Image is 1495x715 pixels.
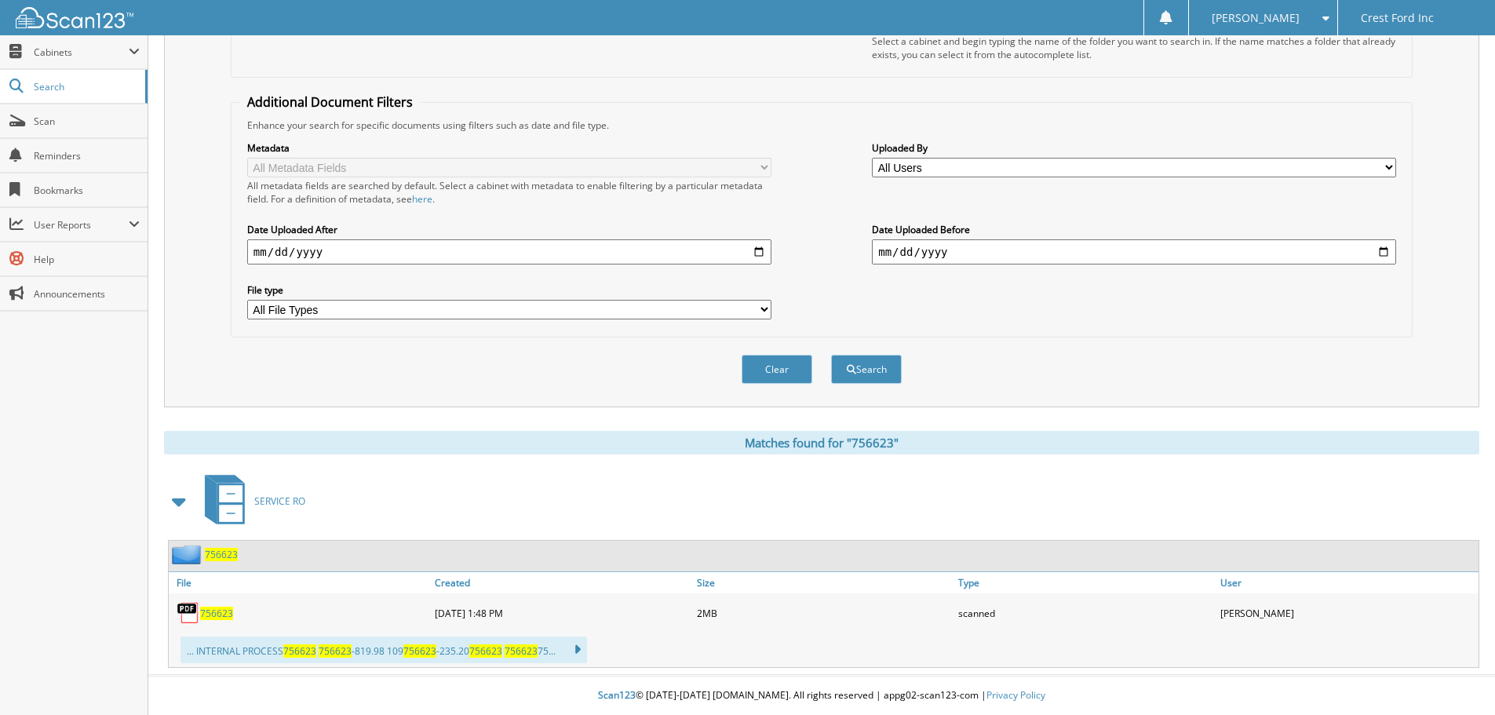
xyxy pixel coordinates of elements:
button: Clear [742,355,812,384]
button: Search [831,355,902,384]
a: Size [693,572,955,593]
div: 2MB [693,597,955,629]
span: Reminders [34,149,140,162]
img: PDF.png [177,601,200,625]
span: SERVICE RO [254,494,305,508]
div: [DATE] 1:48 PM [431,597,693,629]
a: 756623 [205,548,238,561]
span: 756623 [283,644,316,658]
input: start [247,239,771,264]
span: Announcements [34,287,140,301]
span: Cabinets [34,46,129,59]
a: here [412,192,432,206]
span: Scan123 [598,688,636,702]
span: Crest Ford Inc [1361,13,1434,23]
iframe: Chat Widget [1417,640,1495,715]
img: folder2.png [172,545,205,564]
span: 756623 [403,644,436,658]
input: end [872,239,1396,264]
label: Uploaded By [872,141,1396,155]
div: ... INTERNAL PROCESS -819.98 109 -235.20 75... [180,637,587,663]
label: Date Uploaded Before [872,223,1396,236]
a: 756623 [200,607,233,620]
span: 756623 [469,644,502,658]
div: All metadata fields are searched by default. Select a cabinet with metadata to enable filtering b... [247,179,771,206]
span: Search [34,80,137,93]
span: Scan [34,115,140,128]
a: User [1216,572,1479,593]
a: Created [431,572,693,593]
span: 756623 [319,644,352,658]
label: File type [247,283,771,297]
label: Metadata [247,141,771,155]
label: Date Uploaded After [247,223,771,236]
span: User Reports [34,218,129,232]
div: scanned [954,597,1216,629]
span: 756623 [505,644,538,658]
span: Bookmarks [34,184,140,197]
a: File [169,572,431,593]
img: scan123-logo-white.svg [16,7,133,28]
span: [PERSON_NAME] [1212,13,1300,23]
a: Privacy Policy [986,688,1045,702]
div: Enhance your search for specific documents using filters such as date and file type. [239,119,1404,132]
legend: Additional Document Filters [239,93,421,111]
div: © [DATE]-[DATE] [DOMAIN_NAME]. All rights reserved | appg02-scan123-com | [148,677,1495,715]
span: Help [34,253,140,266]
div: Select a cabinet and begin typing the name of the folder you want to search in. If the name match... [872,35,1396,61]
a: SERVICE RO [195,470,305,532]
div: [PERSON_NAME] [1216,597,1479,629]
div: Matches found for "756623" [164,431,1479,454]
a: Type [954,572,1216,593]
